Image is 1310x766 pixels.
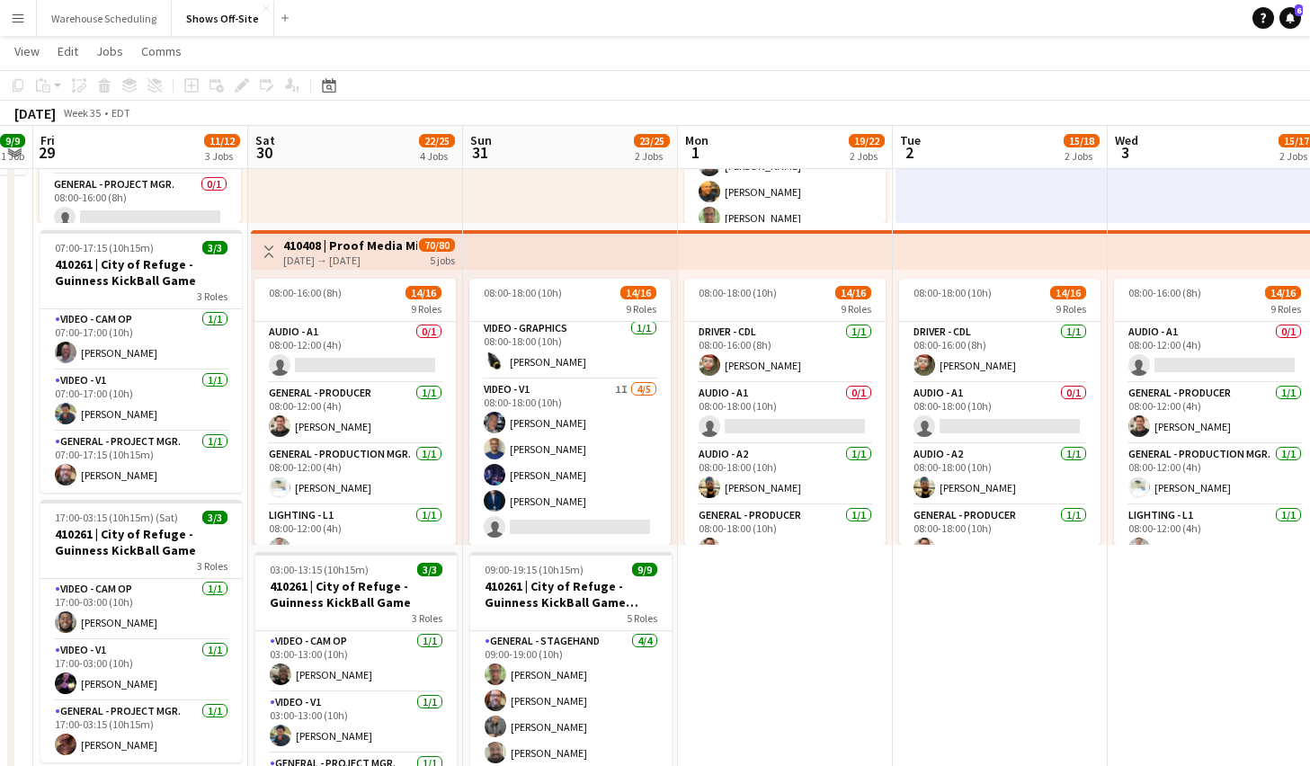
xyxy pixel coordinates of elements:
span: 11/12 [204,134,240,147]
app-card-role: General - Producer1/108:00-18:00 (10h)[PERSON_NAME] [684,505,886,566]
app-card-role: Video - V11/117:00-03:00 (10h)[PERSON_NAME] [40,640,242,701]
button: Warehouse Scheduling [37,1,172,36]
span: 08:00-16:00 (8h) [269,286,342,299]
app-card-role: Video - V11/103:00-13:00 (10h)[PERSON_NAME] [255,692,457,753]
span: 2 [897,142,921,163]
span: 3 Roles [412,611,442,625]
app-card-role: Lighting - L11/108:00-12:00 (4h)[PERSON_NAME] [254,505,456,566]
app-card-role: General - Production Mgr.1/108:00-12:00 (4h)[PERSON_NAME] [254,444,456,505]
app-card-role: General - Project Mgr.1/117:00-03:15 (10h15m)[PERSON_NAME] [40,701,242,762]
div: 5 jobs [430,252,455,267]
app-card-role: General - Project Mgr.0/108:00-16:00 (8h) [40,174,241,236]
app-card-role: Audio - A21/108:00-18:00 (10h)[PERSON_NAME] [684,444,886,505]
div: 3 Jobs [205,149,239,163]
a: Edit [50,40,85,63]
span: 5 Roles [627,611,657,625]
span: Jobs [96,43,123,59]
app-card-role: Video - Cam Op1/107:00-17:00 (10h)[PERSON_NAME] [40,309,242,370]
app-card-role: Video - Graphics1/108:00-18:00 (10h)[PERSON_NAME] [469,318,671,379]
span: 9/9 [632,563,657,576]
app-card-role: General - Producer1/108:00-12:00 (4h)[PERSON_NAME] [254,383,456,444]
span: 23/25 [634,134,670,147]
span: 14/16 [1050,286,1086,299]
button: Shows Off-Site [172,1,274,36]
app-card-role: Audio - A10/108:00-18:00 (10h) [684,383,886,444]
app-card-role: Driver - CDL1/108:00-16:00 (8h)[PERSON_NAME] [684,322,886,383]
span: 3 [1112,142,1138,163]
div: 1 Job [1,149,24,163]
span: Fri [40,132,55,148]
span: 9 Roles [411,302,441,316]
span: Comms [141,43,182,59]
span: Tue [900,132,921,148]
span: 17:00-03:15 (10h15m) (Sat) [55,511,178,524]
span: 07:00-17:15 (10h15m) [55,241,154,254]
app-card-role: Audio - A10/108:00-18:00 (10h) [899,383,1101,444]
span: 14/16 [835,286,871,299]
div: 17:00-03:15 (10h15m) (Sat)3/3410261 | City of Refuge - Guinness KickBall Game3 RolesVideo - Cam O... [40,500,242,762]
span: 14/16 [1265,286,1301,299]
span: 3/3 [202,241,227,254]
div: 2 Jobs [850,149,884,163]
app-card-role: Audio - A10/108:00-12:00 (4h) [254,322,456,383]
app-job-card: 08:00-16:00 (8h)14/169 RolesAudio - A10/108:00-12:00 (4h) General - Producer1/108:00-12:00 (4h)[P... [254,279,456,545]
span: 70/80 [419,238,455,252]
span: 1 [682,142,708,163]
span: 29 [38,142,55,163]
app-job-card: 07:00-17:15 (10h15m)3/3410261 | City of Refuge - Guinness KickBall Game3 RolesVideo - Cam Op1/107... [40,230,242,493]
app-job-card: 08:00-18:00 (10h)14/169 RolesDriver - CDL1/108:00-16:00 (8h)[PERSON_NAME]Audio - A10/108:00-18:00... [899,279,1101,545]
span: 3/3 [202,511,227,524]
h3: 410261 | City of Refuge - Guinness KickBall Game [255,578,457,610]
span: 6 [1295,4,1303,16]
span: 14/16 [620,286,656,299]
div: 4 Jobs [420,149,454,163]
div: [DATE] → [DATE] [283,254,417,267]
span: Mon [685,132,708,148]
h3: 410408 | Proof Media Mix - Virgin Cruise 2025 [283,237,417,254]
div: 2 Jobs [1065,149,1099,163]
span: View [14,43,40,59]
span: 22/25 [419,134,455,147]
span: Edit [58,43,78,59]
span: 9 Roles [1270,302,1301,316]
span: Sun [470,132,492,148]
app-card-role: General - Project Mgr.1/107:00-17:15 (10h15m)[PERSON_NAME] [40,432,242,493]
span: 09:00-19:15 (10h15m) [485,563,584,576]
span: 14/16 [405,286,441,299]
app-card-role: Video - V11I4/508:00-18:00 (10h)[PERSON_NAME][PERSON_NAME][PERSON_NAME][PERSON_NAME] [469,379,671,545]
app-card-role: Video - Cam Op1/103:00-13:00 (10h)[PERSON_NAME] [255,631,457,692]
span: 19/22 [849,134,885,147]
span: 9 Roles [1056,302,1086,316]
span: 30 [253,142,275,163]
span: 08:00-18:00 (10h) [484,286,562,299]
span: Sat [255,132,275,148]
span: 08:00-18:00 (10h) [913,286,992,299]
div: [DATE] [14,104,56,122]
span: 08:00-16:00 (8h) [1128,286,1201,299]
app-card-role: General - Stagehand3/323:00-03:00 (4h)[PERSON_NAME][PERSON_NAME][PERSON_NAME] [684,122,886,236]
h3: 410261 | City of Refuge - Guinness KickBall Game Load Out [470,578,672,610]
app-card-role: Audio - A21/108:00-18:00 (10h)[PERSON_NAME] [899,444,1101,505]
span: 08:00-18:00 (10h) [699,286,777,299]
app-card-role: Driver - CDL1/108:00-16:00 (8h)[PERSON_NAME] [899,322,1101,383]
app-card-role: Video - Cam Op1/117:00-03:00 (10h)[PERSON_NAME] [40,579,242,640]
h3: 410261 | City of Refuge - Guinness KickBall Game [40,256,242,289]
span: Week 35 [59,106,104,120]
app-card-role: General - Producer1/108:00-18:00 (10h)[PERSON_NAME] [899,505,1101,566]
span: Wed [1115,132,1138,148]
app-card-role: Video - V11/107:00-17:00 (10h)[PERSON_NAME] [40,370,242,432]
a: 6 [1279,7,1301,29]
span: 3 Roles [197,289,227,303]
app-job-card: 08:00-18:00 (10h)14/169 RolesDriver - CDL1/108:00-16:00 (8h)[PERSON_NAME]Audio - A10/108:00-18:00... [684,279,886,545]
a: Jobs [89,40,130,63]
h3: 410261 | City of Refuge - Guinness KickBall Game [40,526,242,558]
span: 3/3 [417,563,442,576]
app-job-card: 08:00-18:00 (10h)14/169 Roles[PERSON_NAME] [PERSON_NAME]Video - Graphics1/108:00-18:00 (10h)[PERS... [469,279,671,545]
span: 3 Roles [197,559,227,573]
span: 9 Roles [626,302,656,316]
div: EDT [111,106,130,120]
